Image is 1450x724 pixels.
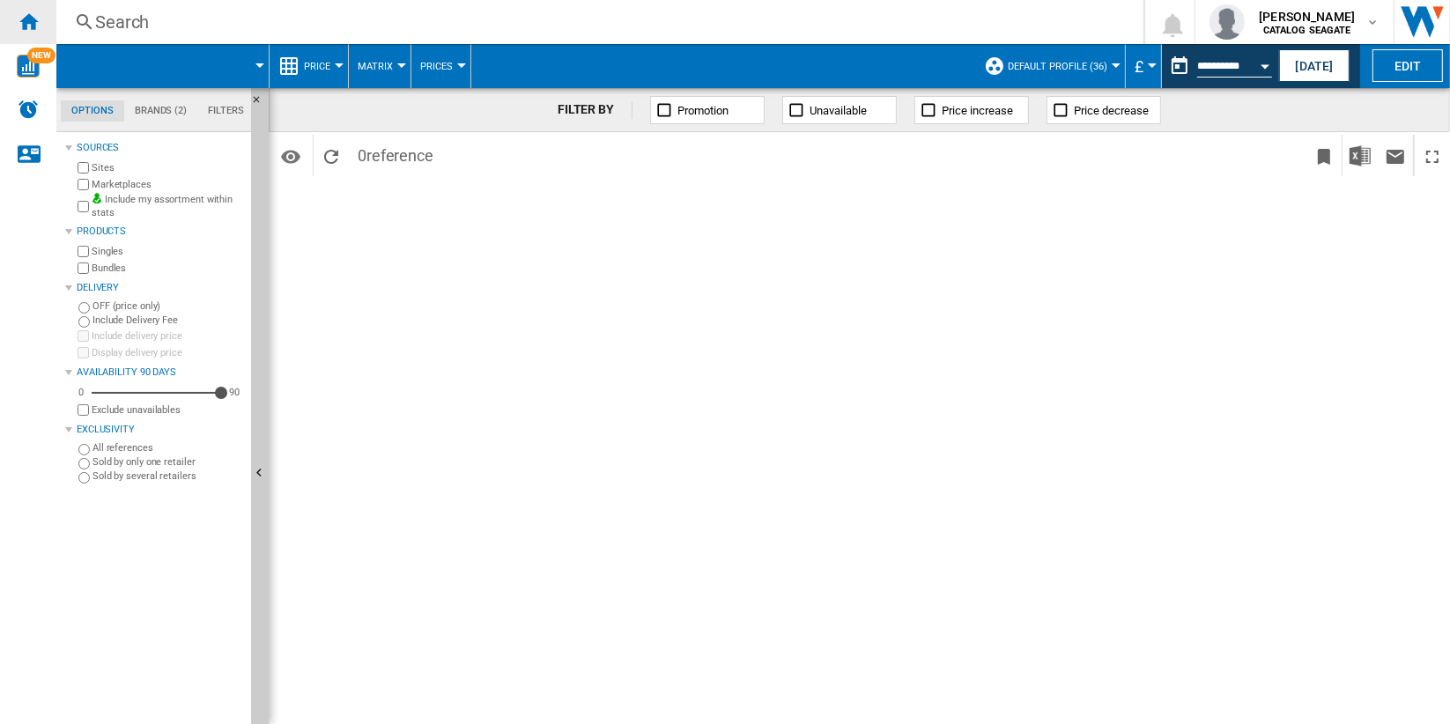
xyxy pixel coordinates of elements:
button: Hide [251,88,272,120]
input: Include my assortment within stats [78,196,89,218]
div: 90 [225,386,244,399]
span: reference [366,146,433,165]
input: Sites [78,162,89,174]
label: OFF (price only) [92,299,244,313]
button: Maximize [1415,135,1450,176]
input: Singles [78,246,89,257]
button: £ [1135,44,1152,88]
div: Sources [77,141,244,155]
span: Promotion [677,104,729,117]
button: Promotion [650,96,765,124]
label: Include Delivery Fee [92,314,244,327]
div: Search [95,10,1098,34]
span: £ [1135,57,1143,76]
input: Display delivery price [78,347,89,358]
input: Bundles [78,262,89,274]
label: Display delivery price [92,346,244,359]
button: Edit [1372,49,1443,82]
img: profile.jpg [1210,4,1245,40]
span: Prices [420,61,453,72]
span: NEW [27,48,55,63]
label: Sold by only one retailer [92,455,244,469]
md-tab-item: Brands (2) [124,100,197,122]
div: Availability 90 Days [77,366,244,380]
button: Prices [420,44,462,88]
b: CATALOG SEAGATE [1263,25,1351,36]
button: Bookmark this report [1306,135,1342,176]
button: md-calendar [1162,48,1197,84]
button: Matrix [358,44,402,88]
input: Include delivery price [78,330,89,342]
label: Include delivery price [92,329,244,343]
img: excel-24x24.png [1350,145,1371,166]
div: Default profile (36) [984,44,1116,88]
span: Unavailable [810,104,867,117]
button: Send this report by email [1378,135,1413,176]
label: Include my assortment within stats [92,193,244,220]
div: Delivery [77,281,244,295]
input: OFF (price only) [78,302,90,314]
button: Unavailable [782,96,897,124]
input: Sold by several retailers [78,472,90,484]
input: Display delivery price [78,404,89,416]
md-tab-item: Options [61,100,124,122]
div: This report is based on a date in the past. [1162,44,1276,88]
div: 0 [74,386,88,399]
span: [PERSON_NAME] [1259,8,1355,26]
img: mysite-bg-18x18.png [92,193,102,203]
input: Marketplaces [78,179,89,190]
span: Price [304,61,330,72]
img: wise-card.svg [17,55,40,78]
button: Price decrease [1047,96,1161,124]
button: Default profile (36) [1008,44,1116,88]
label: Sold by several retailers [92,469,244,483]
button: Open calendar [1249,48,1281,79]
div: Price [278,44,339,88]
label: Marketplaces [92,178,244,191]
input: Sold by only one retailer [78,458,90,469]
span: Price increase [942,104,1013,117]
div: FILTER BY [558,101,633,119]
input: Include Delivery Fee [78,316,90,328]
button: [DATE] [1279,49,1350,82]
button: Price [304,44,339,88]
md-tab-item: Filters [197,100,255,122]
span: Default profile (36) [1008,61,1107,72]
md-menu: Currency [1126,44,1162,88]
md-slider: Availability [92,384,221,402]
span: Price decrease [1074,104,1149,117]
label: Sites [92,161,244,174]
button: Options [273,140,308,172]
label: Bundles [92,262,244,275]
input: All references [78,444,90,455]
div: Exclusivity [77,423,244,437]
label: All references [92,441,244,454]
label: Singles [92,245,244,258]
div: Products [77,225,244,239]
label: Exclude unavailables [92,403,244,417]
img: alerts-logo.svg [18,99,39,120]
button: Reload [314,135,349,176]
span: Matrix [358,61,393,72]
button: Price increase [914,96,1029,124]
button: Download in Excel [1343,135,1378,176]
span: 0 [349,135,442,172]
